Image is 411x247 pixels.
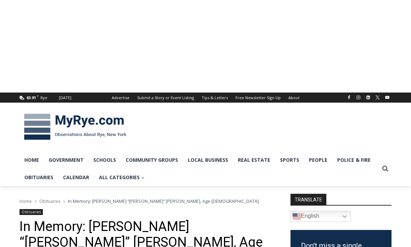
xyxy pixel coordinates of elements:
[108,93,303,103] nav: Secondary Navigation
[121,151,183,169] a: Community Groups
[183,151,233,169] a: Local Business
[44,151,88,169] a: Government
[68,198,259,204] span: In Memory: [PERSON_NAME] “[PERSON_NAME]” [PERSON_NAME], Age [DEMOGRAPHIC_DATA]
[39,198,60,204] a: Obituaries
[332,151,375,169] a: Police & Fire
[20,151,379,186] nav: Primary Navigation
[20,198,32,204] a: Home
[94,169,149,186] a: All Categories
[40,95,47,101] div: Rye
[20,169,58,186] a: Obituaries
[20,209,43,215] a: Obituaries
[20,109,131,145] img: MyRye.com
[383,93,391,102] a: YouTube
[26,95,36,100] span: 63.91
[290,211,351,222] a: English
[345,93,353,102] a: Facebook
[133,93,198,103] a: Submit a Story or Event Listing
[108,93,133,103] a: Advertise
[373,93,382,102] a: X
[88,151,121,169] a: Schools
[275,151,304,169] a: Sports
[304,151,332,169] a: People
[354,93,363,102] a: Instagram
[233,151,275,169] a: Real Estate
[20,151,44,169] a: Home
[37,94,39,98] span: F
[232,93,285,103] a: Free Newsletter Sign Up
[58,169,94,186] a: Calendar
[285,93,303,103] a: About
[20,198,272,205] nav: Breadcrumbs
[290,194,326,205] strong: TRANSLATE
[379,162,391,175] button: View Search Form
[293,212,301,221] img: en
[63,199,65,204] span: >
[364,93,372,102] a: Linkedin
[99,174,145,181] span: All Categories
[34,199,37,204] span: >
[198,93,232,103] a: Tips & Letters
[59,95,71,101] div: [DATE]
